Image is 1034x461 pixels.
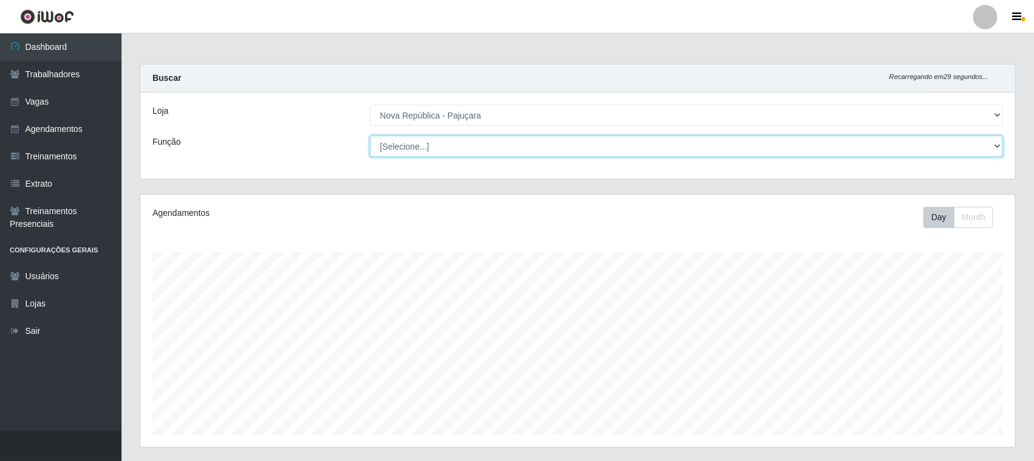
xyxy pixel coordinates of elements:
div: Agendamentos [152,207,496,220]
img: CoreUI Logo [20,9,74,24]
div: First group [923,207,993,228]
button: Day [923,207,954,228]
label: Loja [152,105,168,117]
button: Month [954,207,993,228]
div: Toolbar with button groups [923,207,1003,228]
i: Recarregando em 29 segundos... [889,73,988,80]
strong: Buscar [152,73,181,83]
label: Função [152,136,181,148]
